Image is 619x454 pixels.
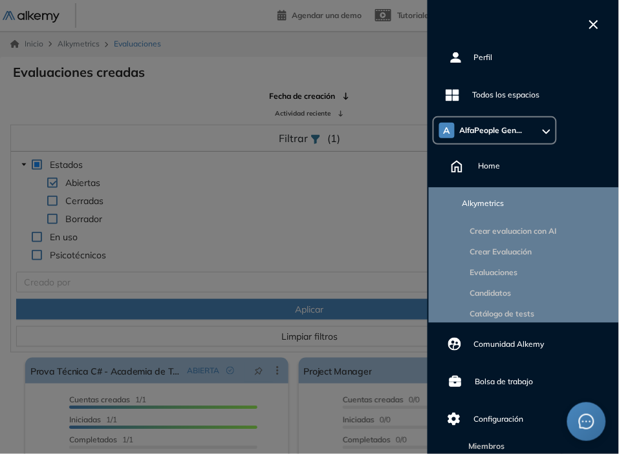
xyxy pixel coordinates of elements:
a: Crear evaluacion con AI [465,226,557,236]
a: Catálogo de tests [465,309,535,318]
a: Perfil [428,41,619,74]
span: Todos los espacios [473,89,540,101]
span: message [579,414,594,429]
span: Alkymetrics [462,198,505,209]
span: Perfil [474,52,493,63]
span: Home [479,160,501,172]
a: Miembros [464,442,505,451]
span: Comunidad Alkemy [474,338,545,350]
span: Bolsa de trabajo [475,376,534,387]
span: AlfaPeople Gen... [460,125,523,136]
a: Candidatos [465,288,512,298]
span: A [444,125,450,136]
a: Evaluaciones [465,267,518,277]
a: Crear Evaluación [465,247,532,256]
span: Configuración [474,413,524,425]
